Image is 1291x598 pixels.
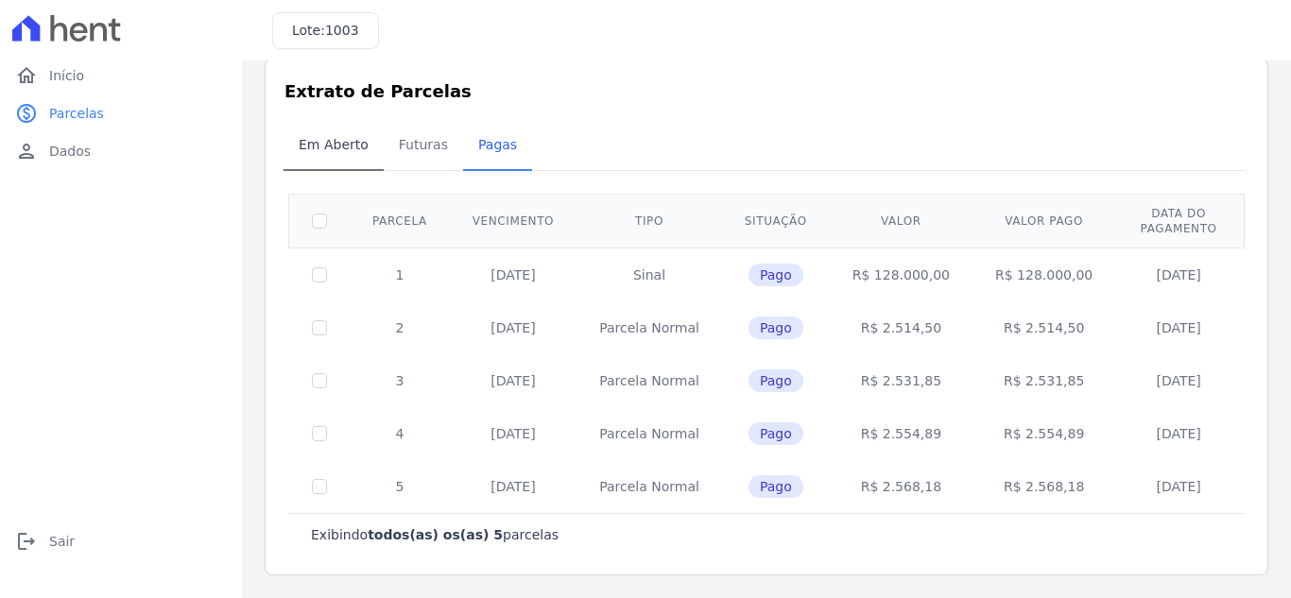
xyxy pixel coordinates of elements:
span: Pago [749,316,803,339]
td: R$ 2.568,18 [830,460,973,513]
input: Só é possível selecionar pagamentos em aberto [312,320,327,335]
b: todos(as) os(as) 5 [368,527,503,542]
td: R$ 2.531,85 [973,354,1115,407]
th: Tipo [577,194,722,248]
td: [DATE] [1115,248,1242,301]
td: Parcela Normal [577,301,722,354]
td: 3 [350,354,450,407]
td: [DATE] [450,354,577,407]
span: Sair [49,532,75,551]
td: Parcela Normal [577,407,722,460]
i: logout [15,530,38,553]
input: Só é possível selecionar pagamentos em aberto [312,267,327,282]
th: Valor pago [973,194,1115,248]
a: logoutSair [8,522,234,560]
td: 1 [350,248,450,301]
td: [DATE] [450,407,577,460]
td: R$ 2.514,50 [973,301,1115,354]
i: paid [15,102,38,125]
td: 4 [350,407,450,460]
p: Exibindo parcelas [311,525,559,544]
td: R$ 2.531,85 [830,354,973,407]
td: R$ 128.000,00 [830,248,973,301]
td: 2 [350,301,450,354]
input: Só é possível selecionar pagamentos em aberto [312,373,327,388]
a: paidParcelas [8,94,234,132]
a: homeInício [8,57,234,94]
td: Parcela Normal [577,460,722,513]
a: Pagas [463,122,532,171]
h3: Extrato de Parcelas [284,78,1248,104]
i: home [15,64,38,87]
td: [DATE] [1115,301,1242,354]
td: [DATE] [450,301,577,354]
td: R$ 2.554,89 [830,407,973,460]
th: Vencimento [450,194,577,248]
td: R$ 128.000,00 [973,248,1115,301]
input: Só é possível selecionar pagamentos em aberto [312,426,327,441]
td: [DATE] [1115,460,1242,513]
td: [DATE] [1115,354,1242,407]
td: [DATE] [450,460,577,513]
span: Pago [749,369,803,392]
span: Pago [749,422,803,445]
input: Só é possível selecionar pagamentos em aberto [312,479,327,494]
span: Pago [749,475,803,498]
td: R$ 2.514,50 [830,301,973,354]
th: Valor [830,194,973,248]
a: Futuras [384,122,463,171]
i: person [15,140,38,162]
span: Em Aberto [287,126,380,163]
td: Sinal [577,248,722,301]
h3: Lote: [292,21,359,41]
span: Parcelas [49,104,104,123]
span: 1003 [325,23,359,38]
a: personDados [8,132,234,170]
span: Futuras [387,126,459,163]
span: Pagas [467,126,528,163]
td: R$ 2.554,89 [973,407,1115,460]
th: Situação [722,194,830,248]
td: [DATE] [1115,407,1242,460]
td: [DATE] [450,248,577,301]
td: Parcela Normal [577,354,722,407]
span: Dados [49,142,91,161]
span: Início [49,66,84,85]
a: Em Aberto [284,122,384,171]
td: R$ 2.568,18 [973,460,1115,513]
th: Data do pagamento [1115,194,1242,248]
td: 5 [350,460,450,513]
span: Pago [749,264,803,286]
th: Parcela [350,194,450,248]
